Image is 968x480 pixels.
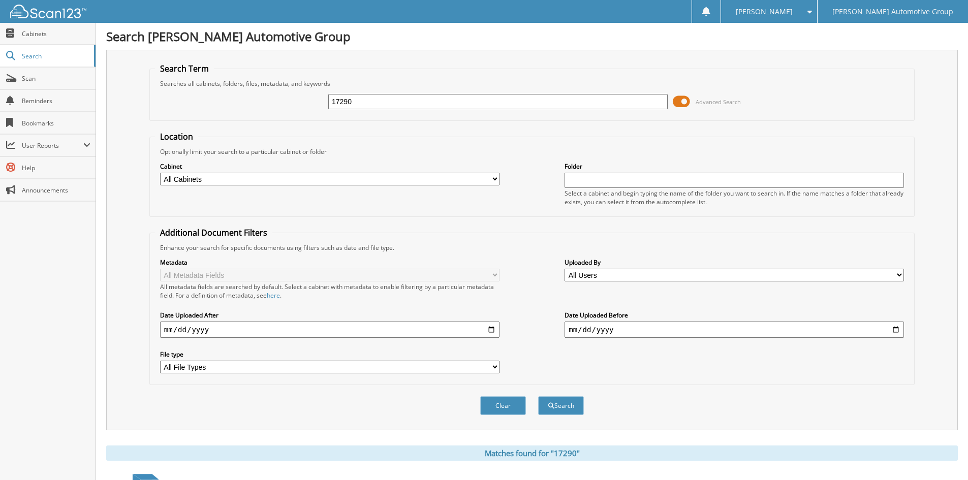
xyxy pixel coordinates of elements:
[565,322,904,338] input: end
[22,119,90,127] span: Bookmarks
[22,52,89,60] span: Search
[736,9,793,15] span: [PERSON_NAME]
[267,291,280,300] a: here
[22,29,90,38] span: Cabinets
[22,74,90,83] span: Scan
[155,243,909,252] div: Enhance your search for specific documents using filters such as date and file type.
[155,79,909,88] div: Searches all cabinets, folders, files, metadata, and keywords
[155,131,198,142] legend: Location
[696,98,741,106] span: Advanced Search
[155,63,214,74] legend: Search Term
[538,396,584,415] button: Search
[155,227,272,238] legend: Additional Document Filters
[106,28,958,45] h1: Search [PERSON_NAME] Automotive Group
[480,396,526,415] button: Clear
[160,322,499,338] input: start
[565,189,904,206] div: Select a cabinet and begin typing the name of the folder you want to search in. If the name match...
[22,97,90,105] span: Reminders
[565,258,904,267] label: Uploaded By
[22,164,90,172] span: Help
[832,9,953,15] span: [PERSON_NAME] Automotive Group
[565,162,904,171] label: Folder
[155,147,909,156] div: Optionally limit your search to a particular cabinet or folder
[160,282,499,300] div: All metadata fields are searched by default. Select a cabinet with metadata to enable filtering b...
[106,445,958,461] div: Matches found for "17290"
[10,5,86,18] img: scan123-logo-white.svg
[22,141,83,150] span: User Reports
[160,162,499,171] label: Cabinet
[160,350,499,359] label: File type
[565,311,904,319] label: Date Uploaded Before
[22,186,90,195] span: Announcements
[160,258,499,267] label: Metadata
[160,311,499,319] label: Date Uploaded After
